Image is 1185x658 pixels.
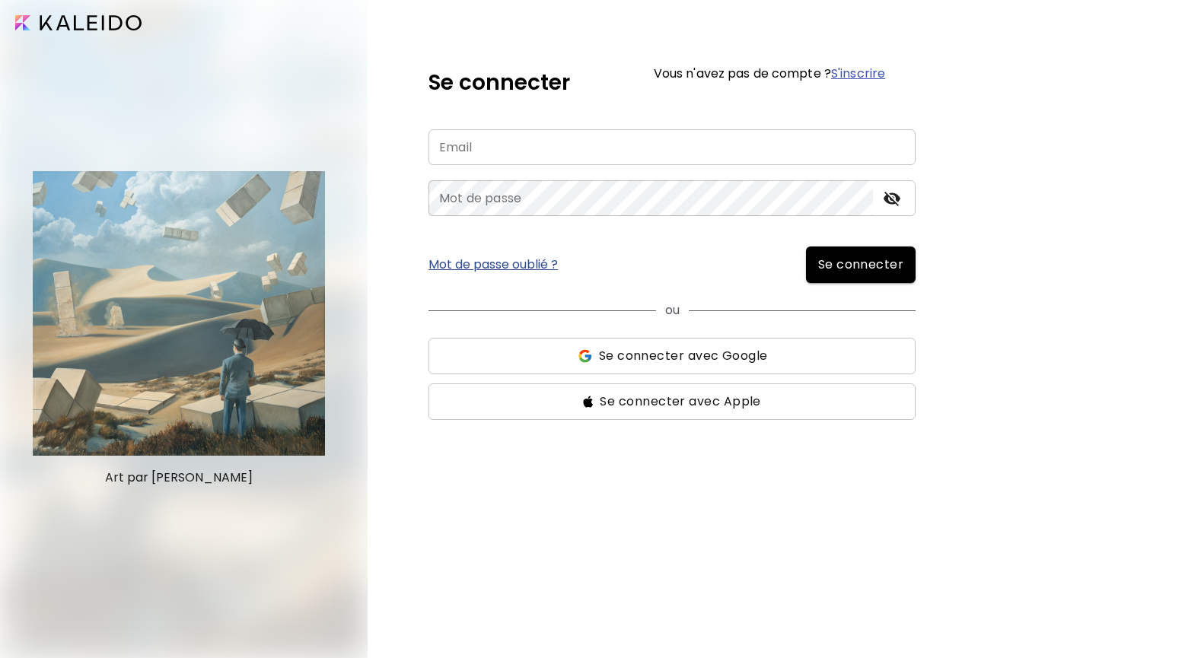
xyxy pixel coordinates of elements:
[879,186,905,211] button: toggle password visibility
[600,393,761,411] span: Se connecter avec Apple
[428,338,916,374] button: ssSe connecter avec Google
[599,347,768,365] span: Se connecter avec Google
[818,256,904,274] span: Se connecter
[831,65,885,82] a: S'inscrire
[665,301,680,319] p: ou
[577,348,593,364] img: ss
[806,246,916,283] button: Se connecter
[654,68,885,80] h6: Vous n'avez pas de compte ?
[428,259,558,271] a: Mot de passe oublié ?
[583,396,594,408] img: ss
[428,383,916,420] button: ssSe connecter avec Apple
[428,67,570,99] h5: Se connecter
